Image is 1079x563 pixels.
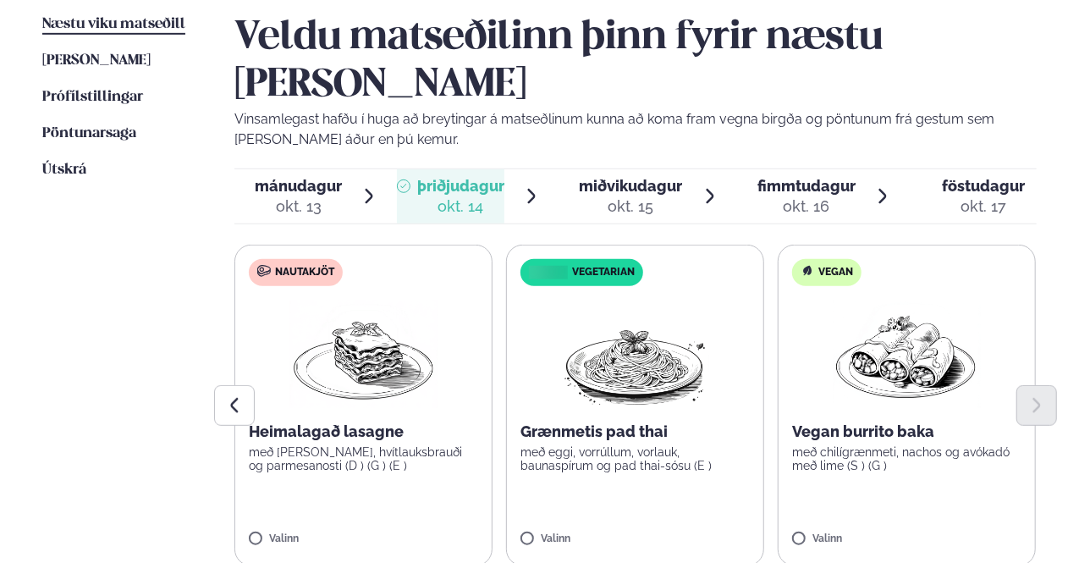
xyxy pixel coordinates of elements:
p: með eggi, vorrúllum, vorlauk, baunaspírum og pad thai-sósu (E ) [520,445,750,472]
div: okt. 13 [255,196,342,217]
img: icon [526,265,572,281]
img: Enchilada.png [833,300,982,408]
span: Prófílstillingar [42,90,143,104]
img: Vegan.svg [801,264,814,278]
h2: Veldu matseðilinn þinn fyrir næstu [PERSON_NAME] [234,14,1037,109]
div: okt. 17 [942,196,1025,217]
span: Næstu viku matseðill [42,17,185,31]
p: Vegan burrito baka [792,422,1021,442]
button: Previous slide [214,385,255,426]
div: okt. 15 [579,196,682,217]
a: Útskrá [42,160,86,180]
span: Útskrá [42,163,86,177]
p: Vinsamlegast hafðu í huga að breytingar á matseðlinum kunna að koma fram vegna birgða og pöntunum... [234,109,1037,150]
span: Vegan [818,266,853,279]
span: [PERSON_NAME] [42,53,151,68]
span: Vegetarian [572,266,635,279]
span: Nautakjöt [275,266,334,279]
p: með [PERSON_NAME], hvítlauksbrauði og parmesanosti (D ) (G ) (E ) [249,445,478,472]
span: Pöntunarsaga [42,126,136,141]
a: [PERSON_NAME] [42,51,151,71]
div: okt. 16 [757,196,856,217]
p: Grænmetis pad thai [520,422,750,442]
a: Prófílstillingar [42,87,143,108]
span: miðvikudagur [579,177,682,195]
span: fimmtudagur [757,177,856,195]
span: föstudagur [942,177,1025,195]
img: beef.svg [257,264,271,278]
a: Næstu viku matseðill [42,14,185,35]
span: þriðjudagur [417,177,504,195]
div: okt. 14 [417,196,504,217]
img: Lasagna.png [289,300,438,408]
img: Spagetti.png [561,300,710,408]
span: mánudagur [255,177,342,195]
button: Next slide [1016,385,1057,426]
p: Heimalagað lasagne [249,422,478,442]
p: með chilígrænmeti, nachos og avókadó með lime (S ) (G ) [792,445,1021,472]
a: Pöntunarsaga [42,124,136,144]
